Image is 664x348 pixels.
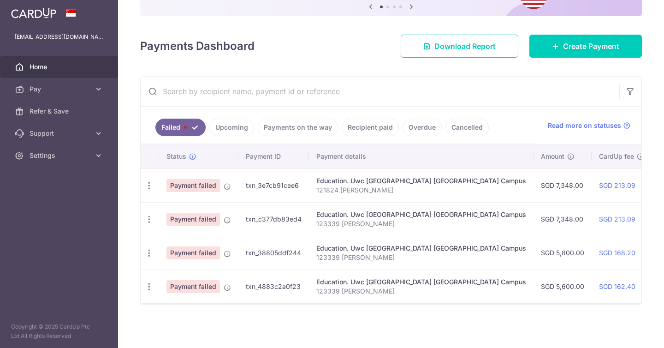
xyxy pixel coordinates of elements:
[30,84,90,94] span: Pay
[238,202,309,236] td: txn_c377db83ed4
[599,215,635,223] a: SGD 213.09
[316,277,526,287] div: Education. Uwc [GEOGRAPHIC_DATA] [GEOGRAPHIC_DATA] Campus
[534,168,592,202] td: SGD 7,348.00
[401,35,518,58] a: Download Report
[548,121,621,130] span: Read more on statuses
[140,38,255,54] h4: Payments Dashboard
[316,210,526,219] div: Education. Uwc [GEOGRAPHIC_DATA] [GEOGRAPHIC_DATA] Campus
[166,179,220,192] span: Payment failed
[238,270,309,303] td: txn_4883c2a0f23
[30,107,90,116] span: Refer & Save
[309,144,534,168] th: Payment details
[316,253,526,262] p: 123339 [PERSON_NAME]
[599,249,635,257] a: SGD 168.20
[30,62,90,72] span: Home
[563,41,619,52] span: Create Payment
[529,35,642,58] a: Create Payment
[155,119,206,136] a: Failed
[342,119,399,136] a: Recipient paid
[534,202,592,236] td: SGD 7,348.00
[316,186,526,195] p: 121824 [PERSON_NAME]
[30,129,90,138] span: Support
[403,119,442,136] a: Overdue
[599,152,634,161] span: CardUp fee
[599,282,635,290] a: SGD 162.40
[316,244,526,253] div: Education. Uwc [GEOGRAPHIC_DATA] [GEOGRAPHIC_DATA] Campus
[238,236,309,270] td: txn_38805ddf244
[434,41,496,52] span: Download Report
[166,246,220,259] span: Payment failed
[316,176,526,186] div: Education. Uwc [GEOGRAPHIC_DATA] [GEOGRAPHIC_DATA] Campus
[541,152,564,161] span: Amount
[166,213,220,226] span: Payment failed
[238,168,309,202] td: txn_3e7cb91cee6
[30,151,90,160] span: Settings
[11,7,56,18] img: CardUp
[209,119,254,136] a: Upcoming
[141,77,619,106] input: Search by recipient name, payment id or reference
[534,236,592,270] td: SGD 5,800.00
[316,219,526,228] p: 123339 [PERSON_NAME]
[166,280,220,293] span: Payment failed
[238,144,309,168] th: Payment ID
[258,119,338,136] a: Payments on the way
[166,152,186,161] span: Status
[445,119,489,136] a: Cancelled
[599,181,635,189] a: SGD 213.09
[548,121,630,130] a: Read more on statuses
[15,32,103,42] p: [EMAIL_ADDRESS][DOMAIN_NAME]
[534,270,592,303] td: SGD 5,600.00
[316,287,526,296] p: 123339 [PERSON_NAME]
